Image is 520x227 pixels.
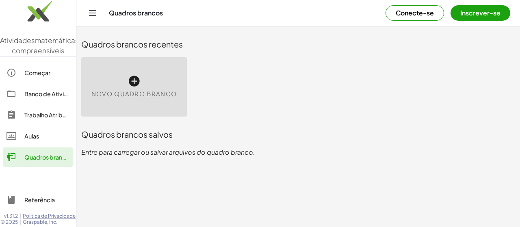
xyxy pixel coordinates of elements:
a: Aulas [3,126,73,146]
font: matemáticas compreensíveis [12,36,79,55]
font: Inscrever-se [460,9,500,17]
font: | [19,213,21,219]
button: Alternar navegação [86,6,99,19]
font: Banco de Atividades [24,90,82,97]
a: Referência [3,190,73,210]
a: Trabalho Atribuído [3,105,73,125]
a: Começar [3,63,73,82]
font: Novo quadro branco [91,90,177,97]
font: © 2025 [0,219,18,225]
font: v1.31.2 [4,213,18,219]
font: Trabalho Atribuído [24,111,75,119]
font: Referência [24,196,55,203]
font: Entre para carregar ou salvar arquivos do quadro branco. [81,148,255,156]
font: Graspable, Inc. [23,219,57,225]
a: Política de Privacidade [23,213,76,219]
font: Começar [24,69,50,76]
button: Conecte-se [386,5,444,21]
font: Quadros brancos recentes [81,39,183,49]
a: Quadros brancos [3,147,73,167]
a: Banco de Atividades [3,84,73,104]
font: Quadros brancos salvos [81,129,173,139]
font: Aulas [24,132,39,140]
font: Quadros brancos [24,153,72,161]
font: Conecte-se [396,9,434,17]
font: | [19,219,21,225]
button: Inscrever-se [451,5,510,21]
